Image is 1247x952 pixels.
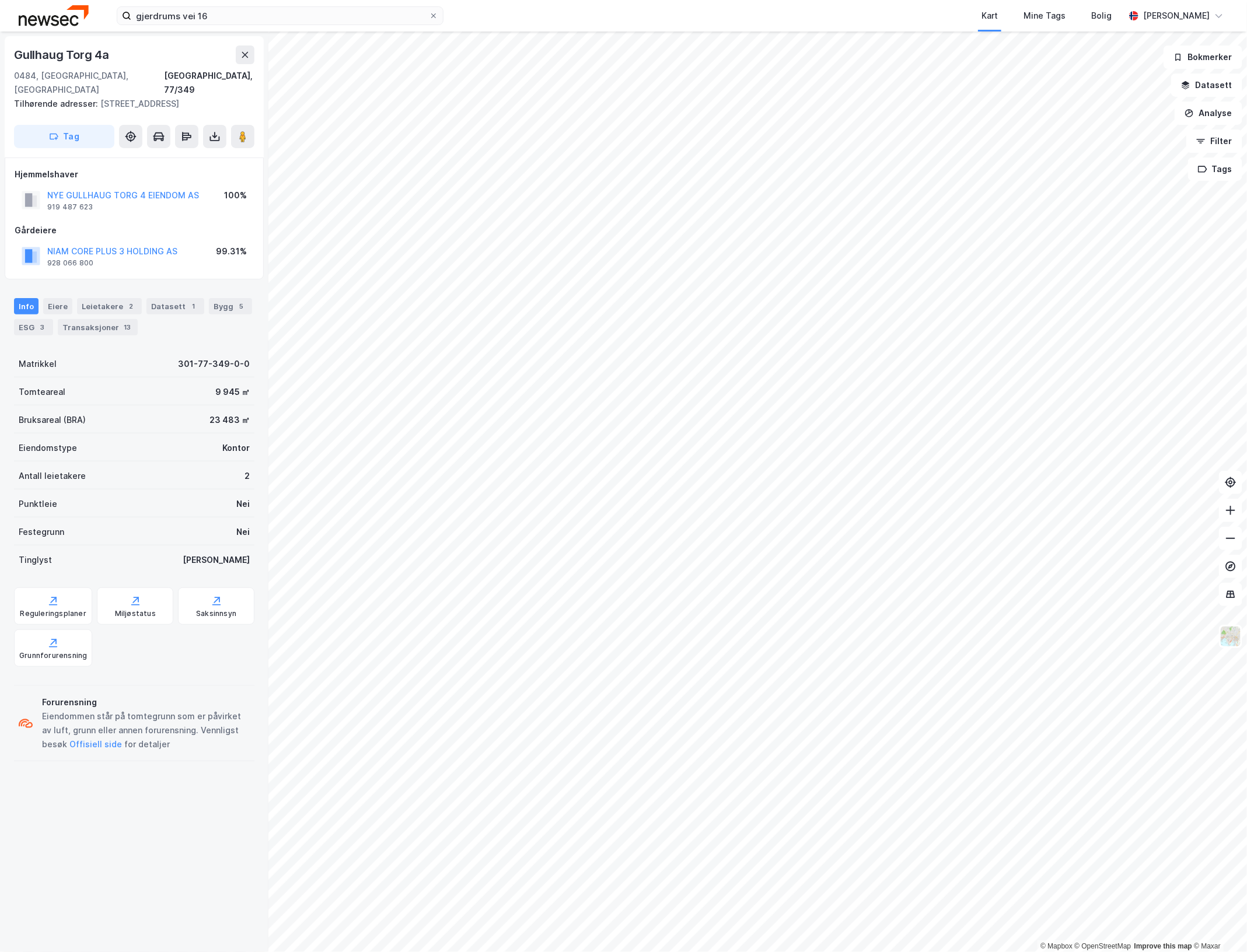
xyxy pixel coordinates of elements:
div: 100% [224,188,247,202]
a: OpenStreetMap [1075,942,1131,950]
div: 3 [37,321,48,333]
button: Filter [1186,129,1242,153]
div: Punktleie [19,497,57,511]
button: Tags [1188,157,1242,181]
div: Bolig [1091,9,1112,23]
div: 13 [121,321,133,333]
div: [STREET_ADDRESS] [14,97,245,111]
div: 1 [188,300,200,312]
div: [PERSON_NAME] [1143,9,1210,23]
div: Nei [236,525,250,539]
div: Datasett [146,298,204,314]
div: Mine Tags [1024,9,1066,23]
div: 0484, [GEOGRAPHIC_DATA], [GEOGRAPHIC_DATA] [14,69,164,97]
button: Datasett [1171,73,1242,97]
div: Eiere [43,298,72,314]
div: 23 483 ㎡ [209,413,250,427]
div: ESG [14,319,53,335]
div: Kontor [222,441,250,455]
div: Transaksjoner [58,319,138,335]
div: Gullhaug Torg 4a [14,45,111,64]
button: Analyse [1175,101,1242,125]
div: Bygg [209,298,252,314]
div: Grunnforurensning [19,651,87,660]
div: Gårdeiere [15,223,254,237]
button: Tag [14,125,114,148]
img: Z [1220,625,1242,647]
div: 99.31% [216,244,247,258]
div: [PERSON_NAME] [183,553,250,567]
div: Eiendommen står på tomtegrunn som er påvirket av luft, grunn eller annen forurensning. Vennligst ... [42,709,250,751]
div: Tinglyst [19,553,52,567]
div: 928 066 800 [47,258,93,268]
a: Improve this map [1134,942,1192,950]
div: 919 487 623 [47,202,93,212]
div: 2 [244,469,250,483]
div: Saksinnsyn [196,609,236,618]
div: Kontrollprogram for chat [1189,896,1247,952]
div: Reguleringsplaner [20,609,86,618]
a: Mapbox [1040,942,1073,950]
div: Forurensning [42,695,250,709]
div: Antall leietakere [19,469,86,483]
input: Søk på adresse, matrikkel, gårdeiere, leietakere eller personer [131,7,429,24]
div: [GEOGRAPHIC_DATA], 77/349 [164,69,254,97]
div: Info [14,298,39,314]
div: Nei [236,497,250,511]
button: Bokmerker [1164,45,1242,69]
div: Hjemmelshaver [15,167,254,181]
div: Bruksareal (BRA) [19,413,86,427]
img: newsec-logo.f6e21ccffca1b3a03d2d.png [19,5,89,26]
div: 9 945 ㎡ [215,385,250,399]
div: Festegrunn [19,525,64,539]
div: Leietakere [77,298,142,314]
div: Miljøstatus [115,609,156,618]
div: 2 [125,300,137,312]
div: 301-77-349-0-0 [178,357,250,371]
span: Tilhørende adresser: [14,99,100,108]
iframe: Chat Widget [1189,896,1247,952]
div: Tomteareal [19,385,65,399]
div: Kart [981,9,998,23]
div: Eiendomstype [19,441,77,455]
div: Matrikkel [19,357,57,371]
div: 5 [236,300,247,312]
